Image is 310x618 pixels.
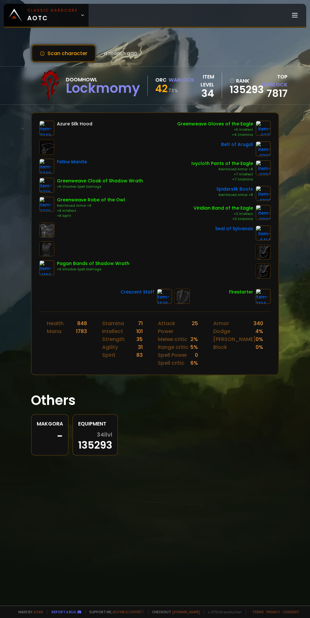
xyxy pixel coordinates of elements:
a: Buy me a coffee [113,609,144,614]
img: item-6505 [157,289,172,304]
div: item level [195,73,214,89]
span: v. d752d5 - production [204,609,242,614]
div: 83 [136,351,143,359]
div: Reinforced Armor +8 [57,203,125,208]
span: 34 ilvl [97,432,112,438]
div: 25 [192,319,198,335]
span: Warlock [262,81,288,88]
div: +6 Shadow Spell Damage [57,184,143,189]
button: Scan character [31,44,96,62]
a: Terms [252,609,264,614]
div: Crescent Staff [121,289,154,295]
div: Greenweave Gloves of the Eagle [177,121,253,127]
div: Top [259,73,288,89]
div: Health [47,319,64,327]
small: Classic Hardcore [27,8,78,13]
div: Spell Power [158,351,187,359]
img: item-11982 [256,205,271,220]
h1: Others [31,390,279,410]
div: Viridian Band of the Eagle [194,205,253,211]
div: +7 Stamina [191,177,253,182]
div: Makgora [37,420,63,428]
img: item-4320 [256,186,271,201]
small: 73 % [168,87,178,94]
span: 42 [155,81,168,96]
div: Seal of Sylvanas [215,225,253,232]
a: 135293 [230,85,255,94]
div: Reinforced Armor +8 [191,167,253,172]
a: [DOMAIN_NAME] [172,609,200,614]
div: Melee critic [158,335,187,343]
div: 6 % [190,359,198,367]
div: Agility [102,343,118,351]
span: a month ago [104,49,137,57]
div: Strength [102,335,125,343]
div: Ivycloth Pants of the Eagle [191,160,253,167]
img: item-6392 [256,141,271,156]
div: 340 [253,319,263,327]
div: 0 % [256,335,263,343]
img: item-9771 [256,121,271,136]
div: Reinforced Armor +8 [216,192,253,198]
div: Spirit [102,351,115,359]
div: Spell critic [158,359,184,367]
div: 5 % [190,343,198,351]
div: Greenweave Robe of the Owl [57,197,125,203]
div: Spidersilk Boots [216,186,253,192]
div: Pagan Bands of Shadow Wrath [57,260,129,267]
img: item-9770 [39,178,54,193]
div: 2 % [190,335,198,343]
a: Consent [282,609,299,614]
div: Stamina [102,319,124,327]
div: 35 [136,335,143,343]
a: Classic HardcoreAOTC [4,4,89,27]
div: 4 % [255,327,263,335]
div: Attack Power [158,319,192,335]
div: Feline Mantle [57,159,87,165]
a: Report a bug [52,609,76,614]
div: +6 Shadow Spell Damage [57,267,129,272]
img: item-9773 [39,197,54,212]
div: 31 [138,343,143,351]
div: Belt of Arugal [221,141,253,148]
div: 101 [136,327,143,335]
img: item-7048 [39,121,54,136]
a: a fan [34,609,43,614]
div: 34 [195,89,214,98]
img: item-14160 [39,260,54,275]
img: item-6414 [256,225,271,241]
div: 71 [138,319,143,327]
div: +6 Intellect [57,208,125,213]
div: Lockmomy [66,84,140,93]
div: 135293 [78,432,112,450]
img: item-3748 [39,159,54,174]
div: [PERSON_NAME] [213,335,256,343]
div: +7 Intellect [191,172,253,177]
div: +6 Spirit [57,213,125,218]
div: Dodge [213,327,230,335]
img: item-8184 [256,289,271,304]
a: Equipment34ilvl135293 [72,414,118,456]
div: 0 [195,351,198,359]
div: - [37,432,63,441]
div: Equipment [78,420,112,428]
div: Firestarter [229,289,253,295]
div: +4 Stamina [177,132,253,137]
div: Armor [213,319,229,327]
div: 0 % [256,343,263,351]
div: 848 [77,319,87,327]
div: Block [213,343,227,351]
div: Warlock [169,76,195,84]
div: Orc [155,76,167,84]
div: 1783 [76,327,87,335]
span: Support me, [85,609,144,614]
div: Doomhowl [66,76,140,84]
a: 7817 [267,86,288,100]
a: Privacy [266,609,280,614]
span: Made by [15,609,43,614]
div: Mana [47,327,61,335]
div: Range critic [158,343,189,351]
div: Azure Silk Hood [57,121,92,127]
div: +3 Stamina [194,217,253,222]
div: Intellect [102,327,123,335]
